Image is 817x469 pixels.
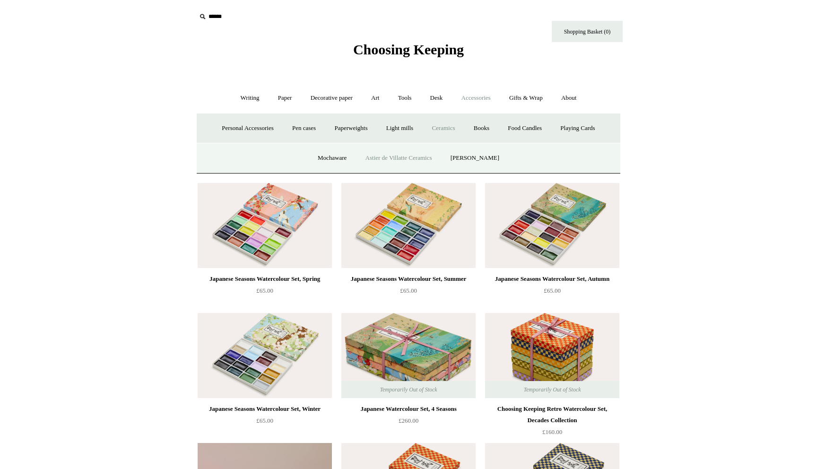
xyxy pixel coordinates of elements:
a: Playing Cards [552,116,603,141]
a: Astier de Villatte Ceramics [357,146,441,171]
a: Desk [422,86,452,111]
a: Art [363,86,388,111]
img: Japanese Watercolour Set, 4 Seasons [341,313,476,398]
a: Paperweights [326,116,376,141]
a: Shopping Basket (0) [552,21,623,42]
div: Japanese Seasons Watercolour Set, Winter [200,403,330,415]
a: Japanese Seasons Watercolour Set, Autumn Japanese Seasons Watercolour Set, Autumn [485,183,619,268]
div: Japanese Watercolour Set, 4 Seasons [344,403,473,415]
span: £65.00 [256,417,273,424]
a: Japanese Watercolour Set, 4 Seasons Japanese Watercolour Set, 4 Seasons Temporarily Out of Stock [341,313,476,398]
a: Books [465,116,498,141]
a: Accessories [453,86,499,111]
a: Japanese Seasons Watercolour Set, Summer £65.00 [341,273,476,312]
span: £65.00 [544,287,561,294]
a: Gifts & Wrap [501,86,551,111]
div: Choosing Keeping Retro Watercolour Set, Decades Collection [487,403,617,426]
a: Choosing Keeping [353,49,464,56]
span: £65.00 [400,287,417,294]
a: Japanese Seasons Watercolour Set, Winter £65.00 [198,403,332,442]
img: Choosing Keeping Retro Watercolour Set, Decades Collection [485,313,619,398]
span: £65.00 [256,287,273,294]
a: Japanese Seasons Watercolour Set, Summer Japanese Seasons Watercolour Set, Summer [341,183,476,268]
a: Choosing Keeping Retro Watercolour Set, Decades Collection £160.00 [485,403,619,442]
div: Japanese Seasons Watercolour Set, Summer [344,273,473,285]
a: Japanese Watercolour Set, 4 Seasons £260.00 [341,403,476,442]
a: Ceramics [423,116,463,141]
a: [PERSON_NAME] [442,146,508,171]
span: £260.00 [399,417,418,424]
a: Light mills [378,116,422,141]
a: Japanese Seasons Watercolour Set, Autumn £65.00 [485,273,619,312]
a: Paper [269,86,301,111]
div: Japanese Seasons Watercolour Set, Autumn [487,273,617,285]
a: Tools [390,86,420,111]
a: Personal Accessories [213,116,282,141]
img: Japanese Seasons Watercolour Set, Spring [198,183,332,268]
a: Decorative paper [302,86,361,111]
img: Japanese Seasons Watercolour Set, Winter [198,313,332,398]
a: Japanese Seasons Watercolour Set, Spring Japanese Seasons Watercolour Set, Spring [198,183,332,268]
a: About [553,86,585,111]
span: Temporarily Out of Stock [514,381,590,398]
a: Food Candles [499,116,550,141]
img: Japanese Seasons Watercolour Set, Summer [341,183,476,268]
a: Pen cases [284,116,324,141]
img: Japanese Seasons Watercolour Set, Autumn [485,183,619,268]
span: £160.00 [542,428,562,435]
span: Temporarily Out of Stock [370,381,446,398]
a: Japanese Seasons Watercolour Set, Spring £65.00 [198,273,332,312]
a: Japanese Seasons Watercolour Set, Winter Japanese Seasons Watercolour Set, Winter [198,313,332,398]
div: Japanese Seasons Watercolour Set, Spring [200,273,330,285]
span: Choosing Keeping [353,42,464,57]
a: Choosing Keeping Retro Watercolour Set, Decades Collection Choosing Keeping Retro Watercolour Set... [485,313,619,398]
a: Writing [232,86,268,111]
a: Mochaware [309,146,355,171]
